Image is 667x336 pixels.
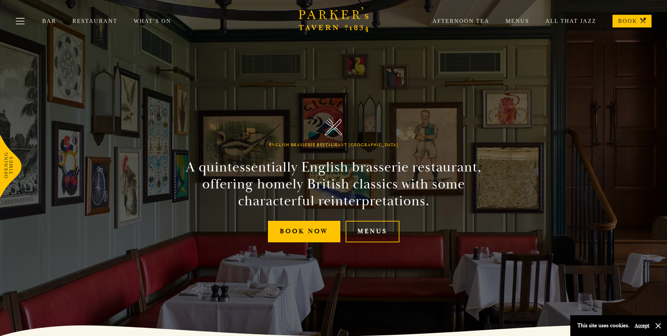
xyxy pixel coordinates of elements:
p: This site uses cookies. [577,321,629,331]
a: Book Now [268,221,340,242]
h2: A quintessentially English brasserie restaurant, offering homely British classics with some chara... [173,159,494,210]
h1: English Brasserie Restaurant [GEOGRAPHIC_DATA] [269,143,398,148]
a: Menus [346,221,399,242]
button: Close and accept [655,322,662,329]
img: Parker's Tavern Brasserie Cambridge [325,118,342,136]
button: Accept [635,322,649,329]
